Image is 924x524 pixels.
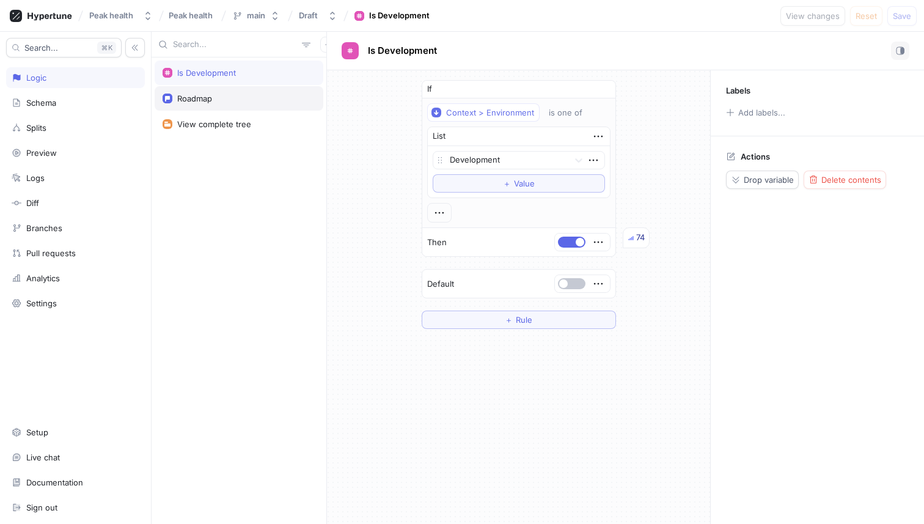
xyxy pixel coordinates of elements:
span: ＋ [503,180,511,187]
div: Documentation [26,478,83,487]
div: Live chat [26,452,60,462]
span: Drop variable [744,176,794,183]
div: View complete tree [177,119,251,129]
button: Draft [294,6,342,26]
p: Labels [726,86,750,95]
p: If [427,83,432,95]
div: Logic [26,73,46,83]
button: Search...K [6,38,122,57]
p: Actions [741,152,770,161]
div: Setup [26,427,48,437]
button: Context > Environment [427,103,540,122]
div: Sign out [26,503,57,512]
div: Peak health [89,10,133,21]
div: Analytics [26,273,60,283]
button: Drop variable [726,171,799,189]
div: Is Development [369,10,430,22]
div: Preview [26,148,57,158]
div: Schema [26,98,56,108]
span: View changes [786,12,840,20]
div: is one of [549,108,582,118]
span: Save [893,12,911,20]
div: Is Development [177,68,236,78]
button: Delete contents [804,171,886,189]
div: Diff [26,198,39,208]
button: Peak health [84,6,158,26]
span: Rule [516,316,532,323]
button: is one of [543,103,600,122]
button: Save [887,6,917,26]
button: main [227,6,285,26]
div: 74 [636,232,645,244]
span: Peak health [169,11,213,20]
div: List [433,130,446,142]
button: Add labels... [722,105,789,120]
div: Splits [26,123,46,133]
button: ＋Rule [422,311,616,329]
span: Value [514,180,535,187]
p: Default [427,278,454,290]
span: Is Development [368,46,437,56]
span: Search... [24,44,58,51]
div: Pull requests [26,248,76,258]
div: Settings [26,298,57,308]
span: ＋ [505,316,513,323]
a: Documentation [6,472,145,493]
button: ＋Value [433,174,605,193]
div: Draft [299,10,318,21]
div: Context > Environment [446,108,534,118]
span: Delete contents [821,176,881,183]
button: Reset [850,6,882,26]
input: Search... [173,39,297,51]
div: Logs [26,173,45,183]
div: Branches [26,223,62,233]
button: View changes [780,6,845,26]
div: K [97,42,116,54]
div: main [247,10,265,21]
p: Then [427,237,447,249]
div: Roadmap [177,94,212,103]
span: Reset [856,12,877,20]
